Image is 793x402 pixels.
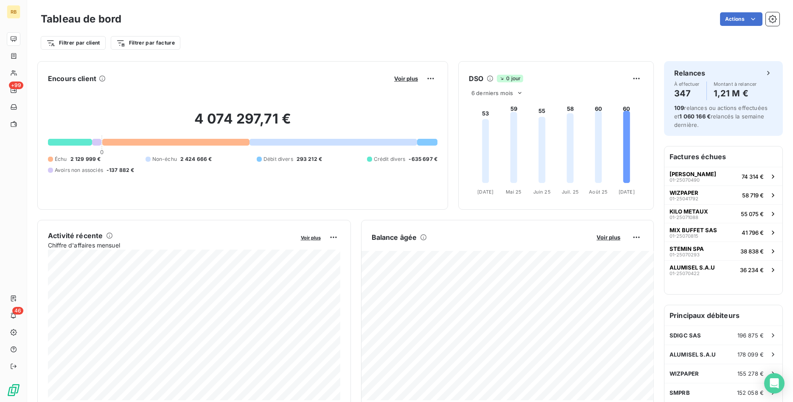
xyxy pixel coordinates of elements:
span: 0 jour [497,75,523,82]
span: Échu [55,155,67,163]
span: 58 719 € [742,192,764,199]
h3: Tableau de bord [41,11,121,27]
h2: 4 074 297,71 € [48,110,437,136]
span: 01-25041792 [670,196,698,201]
h6: Relances [674,68,705,78]
span: KILO METAUX [670,208,708,215]
span: Chiffre d'affaires mensuel [48,241,295,250]
tspan: Août 25 [589,189,608,195]
span: Voir plus [301,235,321,241]
span: Avoirs non associés [55,166,103,174]
h4: 1,21 M € [714,87,757,100]
span: 155 278 € [737,370,764,377]
span: 152 058 € [737,389,764,396]
button: MIX BUFFET SAS01-2507081541 796 € [664,223,782,242]
span: Voir plus [394,75,418,82]
tspan: [DATE] [619,189,635,195]
span: SMPRB [670,389,690,396]
button: Actions [720,12,762,26]
span: 196 875 € [737,332,764,339]
span: WIZPAPER [670,370,699,377]
span: 38 838 € [740,248,764,255]
tspan: Juin 25 [533,189,551,195]
span: SDIGC SAS [670,332,701,339]
span: Non-échu [152,155,177,163]
h6: Principaux débiteurs [664,305,782,326]
span: 178 099 € [737,351,764,358]
button: Filtrer par facture [111,36,180,50]
span: ALUMISEL S.A.U [670,351,716,358]
span: 36 234 € [740,267,764,273]
span: -635 697 € [409,155,437,163]
button: Filtrer par client [41,36,106,50]
span: 55 075 € [741,211,764,217]
h6: Factures échues [664,146,782,167]
span: 2 424 666 € [180,155,212,163]
span: 01-25070490 [670,177,700,183]
h6: Encours client [48,73,96,84]
span: MIX BUFFET SAS [670,227,717,233]
button: Voir plus [298,233,323,241]
tspan: [DATE] [477,189,493,195]
span: 41 796 € [742,229,764,236]
span: WIZPAPER [670,189,698,196]
button: Voir plus [594,233,623,241]
span: 01-25070815 [670,233,698,239]
tspan: Juil. 25 [562,189,579,195]
span: 46 [12,307,23,315]
span: relances ou actions effectuées et relancés la semaine dernière. [674,104,768,128]
span: Montant à relancer [714,82,757,87]
span: 01-25071088 [670,215,698,220]
tspan: Mai 25 [506,189,521,195]
button: KILO METAUX01-2507108855 075 € [664,204,782,223]
h6: DSO [469,73,483,84]
span: Voir plus [597,234,620,241]
img: Logo LeanPay [7,383,20,397]
button: [PERSON_NAME]01-2507049074 314 € [664,167,782,186]
span: 6 derniers mois [471,90,513,96]
span: -137 882 € [106,166,135,174]
span: 01-25070293 [670,252,700,257]
span: STEMIN SPA [670,245,704,252]
span: À effectuer [674,82,700,87]
span: 74 314 € [742,173,764,180]
div: RB [7,5,20,19]
h4: 347 [674,87,700,100]
span: 0 [100,149,104,155]
button: Voir plus [392,75,420,82]
span: [PERSON_NAME] [670,171,716,177]
button: WIZPAPER01-2504179258 719 € [664,186,782,204]
span: 109 [674,104,684,111]
button: STEMIN SPA01-2507029338 838 € [664,242,782,260]
span: 01-25070422 [670,271,700,276]
span: 1 060 166 € [679,113,711,120]
span: +99 [9,82,23,89]
span: 293 212 € [297,155,322,163]
h6: Balance âgée [372,232,417,242]
button: ALUMISEL S.A.U01-2507042236 234 € [664,260,782,279]
span: Débit divers [263,155,293,163]
span: ALUMISEL S.A.U [670,264,715,271]
span: Crédit divers [374,155,406,163]
span: 2 129 999 € [70,155,101,163]
div: Open Intercom Messenger [764,373,785,394]
h6: Activité récente [48,231,103,241]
